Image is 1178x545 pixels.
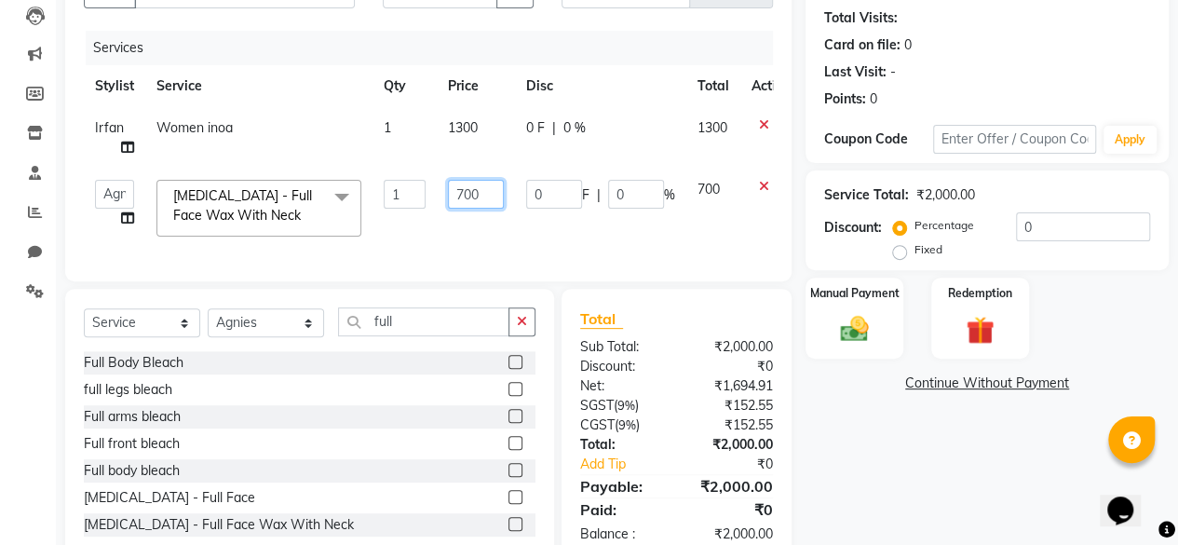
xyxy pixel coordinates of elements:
div: ₹152.55 [676,396,787,416]
div: Discount: [824,218,882,238]
div: Points: [824,89,866,109]
button: Apply [1104,126,1157,154]
div: Total Visits: [824,8,898,28]
span: 700 [697,181,720,198]
div: Last Visit: [824,62,887,82]
span: | [552,118,556,138]
div: 0 [870,89,877,109]
label: Manual Payment [810,285,900,302]
span: 1300 [697,119,727,136]
div: ₹0 [695,455,787,474]
span: 9% [617,398,635,413]
div: 0 [904,35,912,55]
div: ₹152.55 [676,416,787,435]
span: Women inoa [156,119,233,136]
div: ₹1,694.91 [676,376,787,396]
div: Total: [566,435,677,455]
th: Qty [372,65,437,107]
th: Action [740,65,802,107]
div: Sub Total: [566,337,677,357]
label: Redemption [948,285,1012,302]
div: ₹2,000.00 [676,337,787,357]
input: Enter Offer / Coupon Code [933,125,1096,154]
div: Full Body Bleach [84,353,183,373]
iframe: chat widget [1100,470,1159,526]
div: ₹2,000.00 [676,435,787,455]
label: Fixed [914,241,942,258]
div: ₹0 [676,498,787,521]
th: Price [437,65,515,107]
span: % [664,185,675,205]
div: ₹2,000.00 [676,525,787,544]
th: Stylist [84,65,145,107]
img: _gift.svg [957,313,1003,347]
th: Service [145,65,372,107]
span: 0 % [563,118,586,138]
span: Irfan [95,119,124,136]
div: Discount: [566,357,677,376]
th: Disc [515,65,686,107]
a: Continue Without Payment [809,374,1165,393]
div: Paid: [566,498,677,521]
span: 9% [618,417,636,432]
div: ₹2,000.00 [916,185,975,205]
div: ₹2,000.00 [676,475,787,497]
div: Payable: [566,475,677,497]
div: ( ) [566,416,677,435]
div: Service Total: [824,185,909,205]
div: - [890,62,896,82]
div: Card on file: [824,35,900,55]
div: Net: [566,376,677,396]
div: Full arms bleach [84,407,181,427]
div: Coupon Code [824,129,933,149]
div: Full front bleach [84,434,180,454]
div: Services [86,31,787,65]
span: Total [580,309,623,329]
div: ₹0 [676,357,787,376]
div: full legs bleach [84,380,172,400]
span: SGST [580,397,614,414]
span: CGST [580,416,615,433]
input: Search or Scan [338,307,509,336]
span: 1 [384,119,391,136]
span: F [582,185,589,205]
span: 1300 [448,119,478,136]
div: ( ) [566,396,677,416]
span: 0 F [526,118,545,138]
div: [MEDICAL_DATA] - Full Face Wax With Neck [84,515,354,535]
span: [MEDICAL_DATA] - Full Face Wax With Neck [173,187,312,224]
a: Add Tip [566,455,695,474]
div: Full body bleach [84,461,180,481]
div: Balance : [566,525,677,544]
div: [MEDICAL_DATA] - Full Face [84,488,255,508]
th: Total [686,65,740,107]
img: _cash.svg [832,313,877,346]
span: | [597,185,601,205]
a: x [301,207,309,224]
label: Percentage [914,217,974,234]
